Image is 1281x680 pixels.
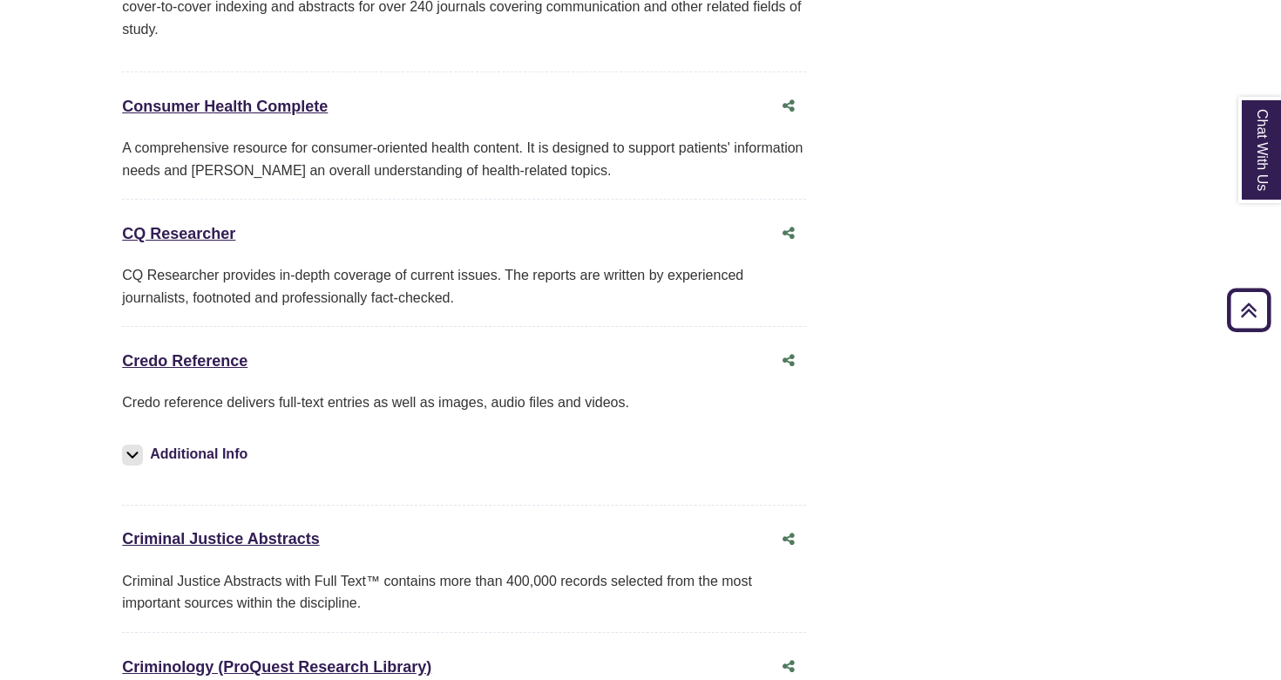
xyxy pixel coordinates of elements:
button: Share this database [771,90,806,123]
a: Criminal Justice Abstracts [122,530,319,547]
a: CQ Researcher [122,225,235,242]
a: Back to Top [1221,298,1277,322]
button: Share this database [771,217,806,250]
div: A comprehensive resource for consumer-oriented health content. It is designed to support patients... [122,137,806,181]
button: Share this database [771,523,806,556]
a: Criminology (ProQuest Research Library) [122,658,431,676]
div: Criminal Justice Abstracts with Full Text™ contains more than 400,000 records selected from the m... [122,570,806,615]
button: Share this database [771,344,806,377]
div: CQ Researcher provides in-depth coverage of current issues. The reports are written by experience... [122,264,806,309]
a: Consumer Health Complete [122,98,328,115]
button: Additional Info [122,442,253,466]
p: Credo reference delivers full-text entries as well as images, audio files and videos. [122,391,806,414]
a: Credo Reference [122,352,247,370]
